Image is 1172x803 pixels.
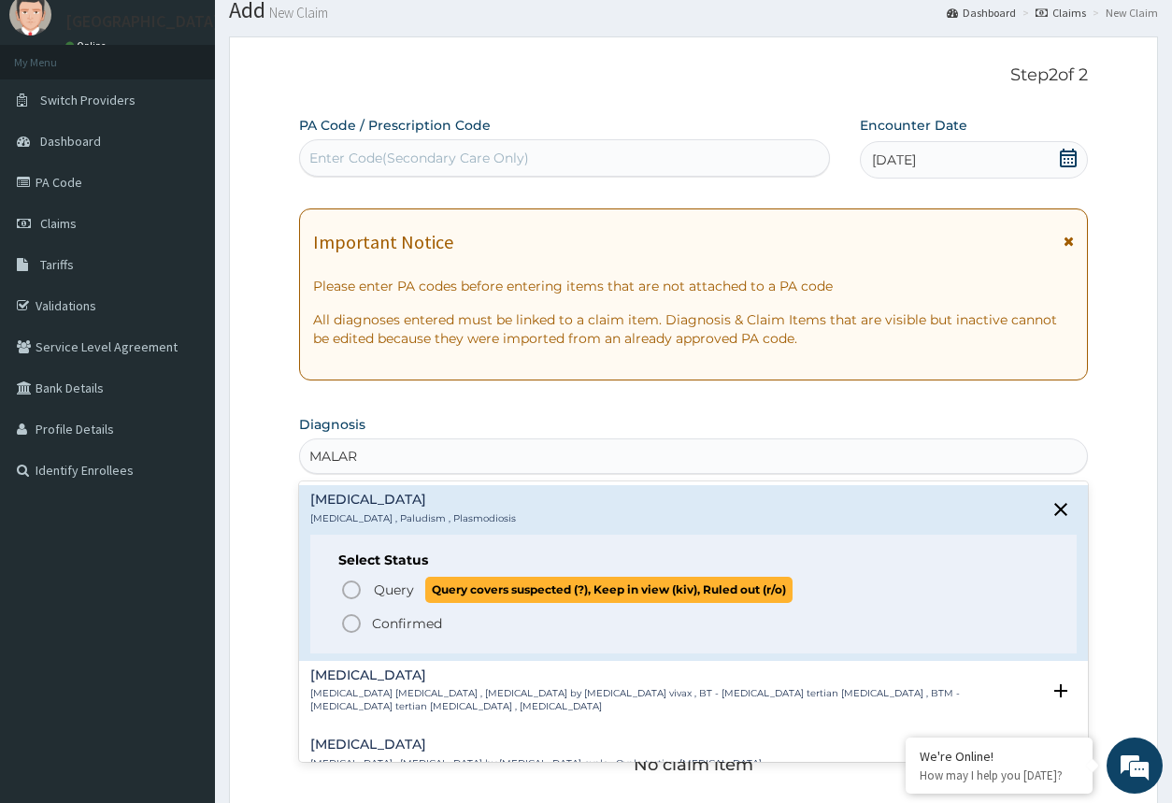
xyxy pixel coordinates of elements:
[9,510,356,576] textarea: Type your message and hit 'Enter'
[307,9,351,54] div: Minimize live chat window
[265,6,328,20] small: New Claim
[40,133,101,150] span: Dashboard
[872,151,916,169] span: [DATE]
[310,668,1039,682] h4: [MEDICAL_DATA]
[920,748,1079,765] div: We're Online!
[947,5,1016,21] a: Dashboard
[313,310,1073,348] p: All diagnoses entered must be linked to a claim item. Diagnosis & Claim Items that are visible bu...
[65,13,220,30] p: [GEOGRAPHIC_DATA]
[920,767,1079,783] p: How may I help you today?
[310,493,516,507] h4: [MEDICAL_DATA]
[310,512,516,525] p: [MEDICAL_DATA] , Paludism , Plasmodiosis
[40,256,74,273] span: Tariffs
[374,581,414,599] span: Query
[299,415,365,434] label: Diagnosis
[340,612,363,635] i: status option filled
[35,93,76,140] img: d_794563401_company_1708531726252_794563401
[1036,5,1086,21] a: Claims
[310,687,1039,714] p: [MEDICAL_DATA] [MEDICAL_DATA] , [MEDICAL_DATA] by [MEDICAL_DATA] vivax , BT - [MEDICAL_DATA] tert...
[108,236,258,424] span: We're online!
[338,553,1048,567] h6: Select Status
[97,105,314,129] div: Chat with us now
[40,215,77,232] span: Claims
[40,92,136,108] span: Switch Providers
[425,577,793,602] span: Query covers suspected (?), Keep in view (kiv), Ruled out (r/o)
[372,614,442,633] p: Confirmed
[310,738,762,752] h4: [MEDICAL_DATA]
[313,232,453,252] h1: Important Notice
[340,579,363,601] i: status option query
[310,757,762,770] p: [MEDICAL_DATA] , [MEDICAL_DATA] by [MEDICAL_DATA] ovale , Ovale tertian [MEDICAL_DATA]
[299,116,491,135] label: PA Code / Prescription Code
[65,39,110,52] a: Online
[634,755,753,774] p: No claim item
[1088,5,1158,21] li: New Claim
[299,65,1087,86] p: Step 2 of 2
[1050,498,1072,521] i: close select status
[313,277,1073,295] p: Please enter PA codes before entering items that are not attached to a PA code
[309,149,529,167] div: Enter Code(Secondary Care Only)
[1050,680,1072,702] i: open select status
[860,116,967,135] label: Encounter Date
